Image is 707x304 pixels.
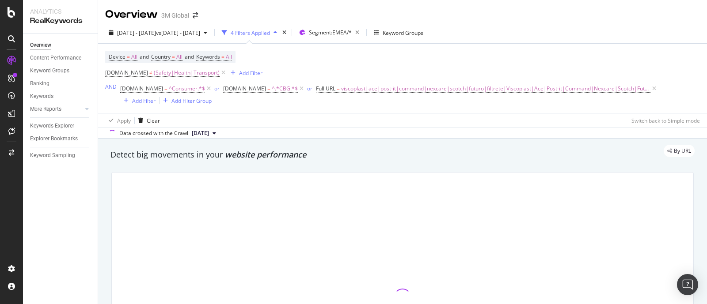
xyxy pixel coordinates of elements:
[227,68,262,78] button: Add Filter
[30,121,74,131] div: Keywords Explorer
[677,274,698,295] div: Open Intercom Messenger
[341,83,650,95] span: viscoplast|ace|post-it|command|nexcare|scotch|futuro|filtrete|Viscoplast|Ace|Post-it|Command|Nexc...
[30,7,91,16] div: Analytics
[674,148,691,154] span: By URL
[214,84,220,93] button: or
[176,51,182,63] span: All
[239,69,262,77] div: Add Filter
[193,12,198,19] div: arrow-right-arrow-left
[160,95,212,106] button: Add Filter Group
[231,29,270,37] div: 4 Filters Applied
[223,85,266,92] span: [DOMAIN_NAME]
[214,85,220,92] div: or
[628,113,700,128] button: Switch back to Simple mode
[120,95,156,106] button: Add Filter
[185,53,194,60] span: and
[30,105,61,114] div: More Reports
[309,29,352,36] span: Segment: EMEA/*
[267,85,270,92] span: =
[370,26,427,40] button: Keyword Groups
[30,53,81,63] div: Content Performance
[307,85,312,92] div: or
[30,151,75,160] div: Keyword Sampling
[164,85,167,92] span: =
[226,51,232,63] span: All
[30,53,91,63] a: Content Performance
[30,134,91,143] a: Explorer Bookmarks
[30,79,49,88] div: Ranking
[296,26,363,40] button: Segment:EMEA/*
[105,26,211,40] button: [DATE] - [DATE]vs[DATE] - [DATE]
[131,51,137,63] span: All
[172,53,175,60] span: =
[30,121,91,131] a: Keywords Explorer
[149,69,152,76] span: ≠
[161,11,189,20] div: 3M Global
[132,97,156,105] div: Add Filter
[105,113,131,128] button: Apply
[30,79,91,88] a: Ranking
[188,128,220,139] button: [DATE]
[30,66,69,75] div: Keyword Groups
[109,53,125,60] span: Device
[631,117,700,124] div: Switch back to Simple mode
[196,53,220,60] span: Keywords
[192,129,209,137] span: 2025 Jun. 22nd
[221,53,224,60] span: =
[218,26,281,40] button: 4 Filters Applied
[154,67,220,79] span: (Safety|Health|Transport)
[337,85,340,92] span: =
[147,117,160,124] div: Clear
[316,85,335,92] span: Full URL
[171,97,212,105] div: Add Filter Group
[105,69,148,76] span: [DOMAIN_NAME]
[151,53,171,60] span: Country
[30,41,51,50] div: Overview
[135,113,160,128] button: Clear
[156,29,200,37] span: vs [DATE] - [DATE]
[30,92,91,101] a: Keywords
[30,92,53,101] div: Keywords
[30,66,91,75] a: Keyword Groups
[281,28,288,37] div: times
[117,117,131,124] div: Apply
[169,83,205,95] span: ^Consumer.*$
[140,53,149,60] span: and
[383,29,423,37] div: Keyword Groups
[30,41,91,50] a: Overview
[117,29,156,37] span: [DATE] - [DATE]
[664,145,695,157] div: legacy label
[105,7,158,22] div: Overview
[30,134,78,143] div: Explorer Bookmarks
[307,84,312,93] button: or
[30,105,83,114] a: More Reports
[127,53,130,60] span: =
[30,151,91,160] a: Keyword Sampling
[30,16,91,26] div: RealKeywords
[120,85,163,92] span: [DOMAIN_NAME]
[105,83,117,91] button: AND
[119,129,188,137] div: Data crossed with the Crawl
